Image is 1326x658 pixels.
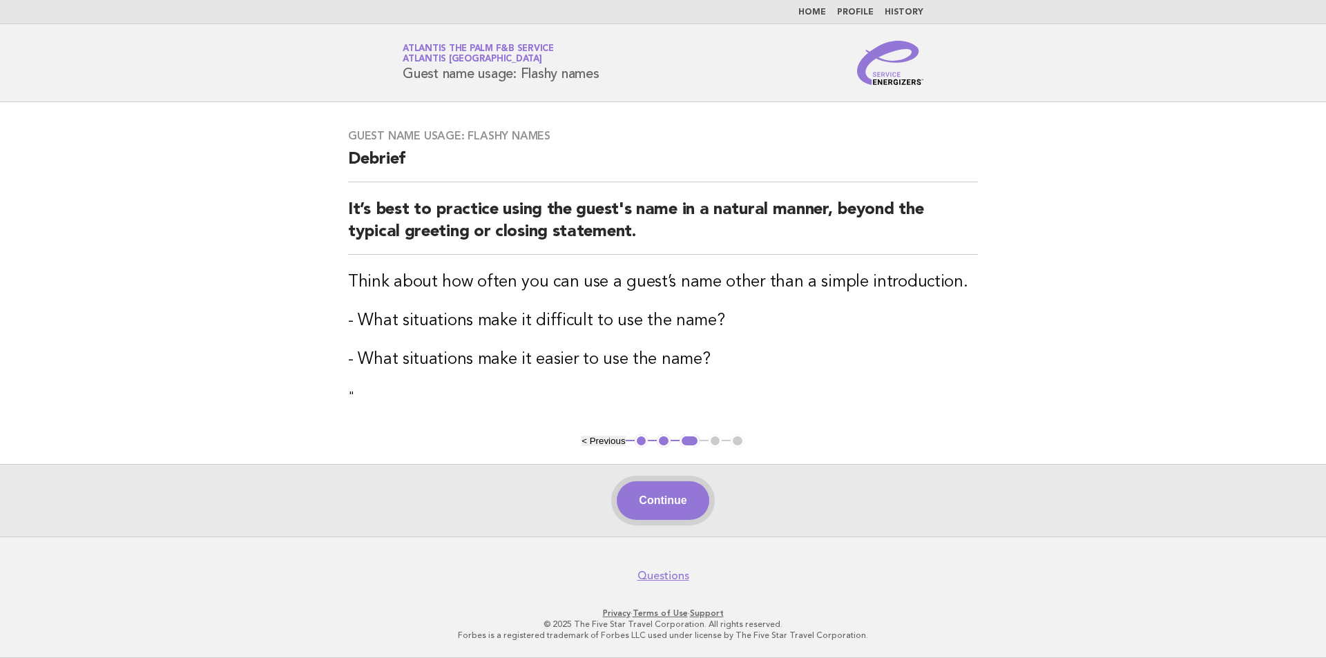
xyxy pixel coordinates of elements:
button: Continue [617,481,709,520]
h3: - What situations make it difficult to use the name? [348,310,978,332]
h3: - What situations make it easier to use the name? [348,349,978,371]
button: 3 [680,434,700,448]
a: Privacy [603,608,631,618]
a: Atlantis the Palm F&B ServiceAtlantis [GEOGRAPHIC_DATA] [403,44,554,64]
a: Profile [837,8,874,17]
p: © 2025 The Five Star Travel Corporation. All rights reserved. [240,619,1086,630]
p: · · [240,608,1086,619]
h2: Debrief [348,148,978,182]
h3: Guest name usage: Flashy names [348,129,978,143]
a: Questions [637,569,689,583]
button: 1 [635,434,648,448]
img: Service Energizers [857,41,923,85]
p: " [348,387,978,407]
button: < Previous [582,436,625,446]
h3: Think about how often you can use a guest’s name other than a simple introduction. [348,271,978,293]
span: Atlantis [GEOGRAPHIC_DATA] [403,55,542,64]
a: History [885,8,923,17]
h1: Guest name usage: Flashy names [403,45,599,81]
h2: It’s best to practice using the guest's name in a natural manner, beyond the typical greeting or ... [348,199,978,255]
p: Forbes is a registered trademark of Forbes LLC used under license by The Five Star Travel Corpora... [240,630,1086,641]
a: Support [690,608,724,618]
a: Home [798,8,826,17]
button: 2 [657,434,671,448]
a: Terms of Use [633,608,688,618]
